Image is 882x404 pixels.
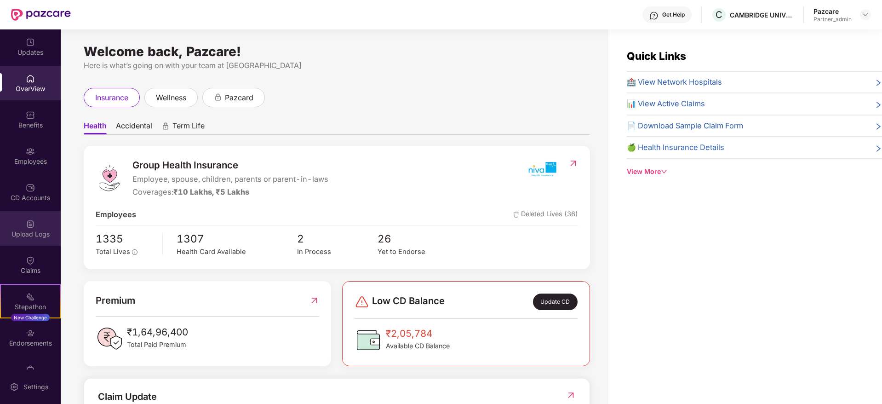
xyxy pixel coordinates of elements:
img: svg+xml;base64,PHN2ZyBpZD0iQ2xhaW0iIHhtbG5zPSJodHRwOi8vd3d3LnczLm9yZy8yMDAwL3N2ZyIgd2lkdGg9IjIwIi... [26,256,35,265]
div: Partner_admin [813,16,852,23]
img: New Pazcare Logo [11,9,71,21]
div: View More [627,167,882,177]
span: insurance [95,92,128,104]
span: Deleted Lives (36) [513,209,578,221]
img: svg+xml;base64,PHN2ZyBpZD0iTXlfT3JkZXJzIiBkYXRhLW5hbWU9Ik15IE9yZGVycyIgeG1sbnM9Imh0dHA6Ly93d3cudz... [26,365,35,374]
div: animation [161,122,170,130]
span: 2 [297,231,378,247]
span: right [875,78,882,88]
div: New Challenge [11,314,50,321]
img: logo [96,164,123,192]
img: svg+xml;base64,PHN2ZyBpZD0iRGFuZ2VyLTMyeDMyIiB4bWxucz0iaHR0cDovL3d3dy53My5vcmcvMjAwMC9zdmciIHdpZH... [355,294,369,309]
span: Employee, spouse, children, parents or parent-in-laws [132,173,328,185]
span: 📊 View Active Claims [627,98,705,110]
span: 1307 [177,231,297,247]
span: Total Paid Premium [127,340,188,350]
div: Here is what’s going on with your team at [GEOGRAPHIC_DATA] [84,60,590,71]
span: Quick Links [627,50,686,62]
img: CDBalanceIcon [355,326,382,354]
span: Group Health Insurance [132,158,328,173]
img: insurerIcon [525,158,559,181]
span: Accidental [116,121,152,134]
div: Update CD [533,294,578,310]
div: Settings [21,382,51,392]
img: RedirectIcon [566,391,576,400]
span: right [875,100,882,110]
span: Employees [96,209,136,221]
span: 📄 Download Sample Claim Form [627,120,743,132]
img: PaidPremiumIcon [96,325,123,352]
div: Health Card Available [177,247,297,257]
div: Get Help [662,11,685,18]
img: svg+xml;base64,PHN2ZyBpZD0iQmVuZWZpdHMiIHhtbG5zPSJodHRwOi8vd3d3LnczLm9yZy8yMDAwL3N2ZyIgd2lkdGg9Ij... [26,110,35,120]
div: Welcome back, Pazcare! [84,48,590,55]
span: Health [84,121,107,134]
span: 1335 [96,231,156,247]
img: RedirectIcon [568,159,578,168]
img: deleteIcon [513,212,519,218]
div: animation [214,93,222,101]
span: Total Lives [96,248,130,256]
span: info-circle [132,249,137,255]
div: Pazcare [813,7,852,16]
span: 26 [378,231,458,247]
span: wellness [156,92,186,104]
img: svg+xml;base64,PHN2ZyBpZD0iSGVscC0zMngzMiIgeG1sbnM9Imh0dHA6Ly93d3cudzMub3JnLzIwMDAvc3ZnIiB3aWR0aD... [649,11,659,20]
img: svg+xml;base64,PHN2ZyB4bWxucz0iaHR0cDovL3d3dy53My5vcmcvMjAwMC9zdmciIHdpZHRoPSIyMSIgaGVpZ2h0PSIyMC... [26,292,35,301]
span: Term Life [172,121,205,134]
img: svg+xml;base64,PHN2ZyBpZD0iRW1wbG95ZWVzIiB4bWxucz0iaHR0cDovL3d3dy53My5vcmcvMjAwMC9zdmciIHdpZHRoPS... [26,147,35,156]
img: svg+xml;base64,PHN2ZyBpZD0iRW5kb3JzZW1lbnRzIiB4bWxucz0iaHR0cDovL3d3dy53My5vcmcvMjAwMC9zdmciIHdpZH... [26,329,35,338]
img: svg+xml;base64,PHN2ZyBpZD0iRHJvcGRvd24tMzJ4MzIiIHhtbG5zPSJodHRwOi8vd3d3LnczLm9yZy8yMDAwL3N2ZyIgd2... [862,11,869,18]
span: ₹1,64,96,400 [127,325,188,340]
span: 🏥 View Network Hospitals [627,76,722,88]
span: pazcard [225,92,253,104]
img: svg+xml;base64,PHN2ZyBpZD0iQ0RfQWNjb3VudHMiIGRhdGEtbmFtZT0iQ0QgQWNjb3VudHMiIHhtbG5zPSJodHRwOi8vd3... [26,183,35,192]
img: svg+xml;base64,PHN2ZyBpZD0iSG9tZSIgeG1sbnM9Imh0dHA6Ly93d3cudzMub3JnLzIwMDAvc3ZnIiB3aWR0aD0iMjAiIG... [26,74,35,83]
div: In Process [297,247,378,257]
div: Coverages: [132,186,328,198]
img: svg+xml;base64,PHN2ZyBpZD0iVXBsb2FkX0xvZ3MiIGRhdGEtbmFtZT0iVXBsb2FkIExvZ3MiIHhtbG5zPSJodHRwOi8vd3... [26,219,35,229]
img: RedirectIcon [309,293,319,308]
img: svg+xml;base64,PHN2ZyBpZD0iVXBkYXRlZCIgeG1sbnM9Imh0dHA6Ly93d3cudzMub3JnLzIwMDAvc3ZnIiB3aWR0aD0iMj... [26,38,35,47]
span: Premium [96,293,135,308]
img: svg+xml;base64,PHN2ZyBpZD0iU2V0dGluZy0yMHgyMCIgeG1sbnM9Imh0dHA6Ly93d3cudzMub3JnLzIwMDAvc3ZnIiB3aW... [10,382,19,392]
span: ₹2,05,784 [386,326,450,341]
div: Yet to Endorse [378,247,458,257]
span: C [716,9,722,20]
div: Stepathon [1,302,60,312]
span: 🍏 Health Insurance Details [627,142,724,154]
span: Available CD Balance [386,341,450,351]
div: Claim Update [98,390,157,404]
div: CAMBRIDGE UNIVERSITY PRESS & ASSESSMENT INDIA PRIVATE LIMITED [730,11,794,19]
span: right [875,144,882,154]
span: ₹10 Lakhs, ₹5 Lakhs [173,187,249,196]
span: down [661,168,667,175]
span: Low CD Balance [372,294,445,310]
span: right [875,122,882,132]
